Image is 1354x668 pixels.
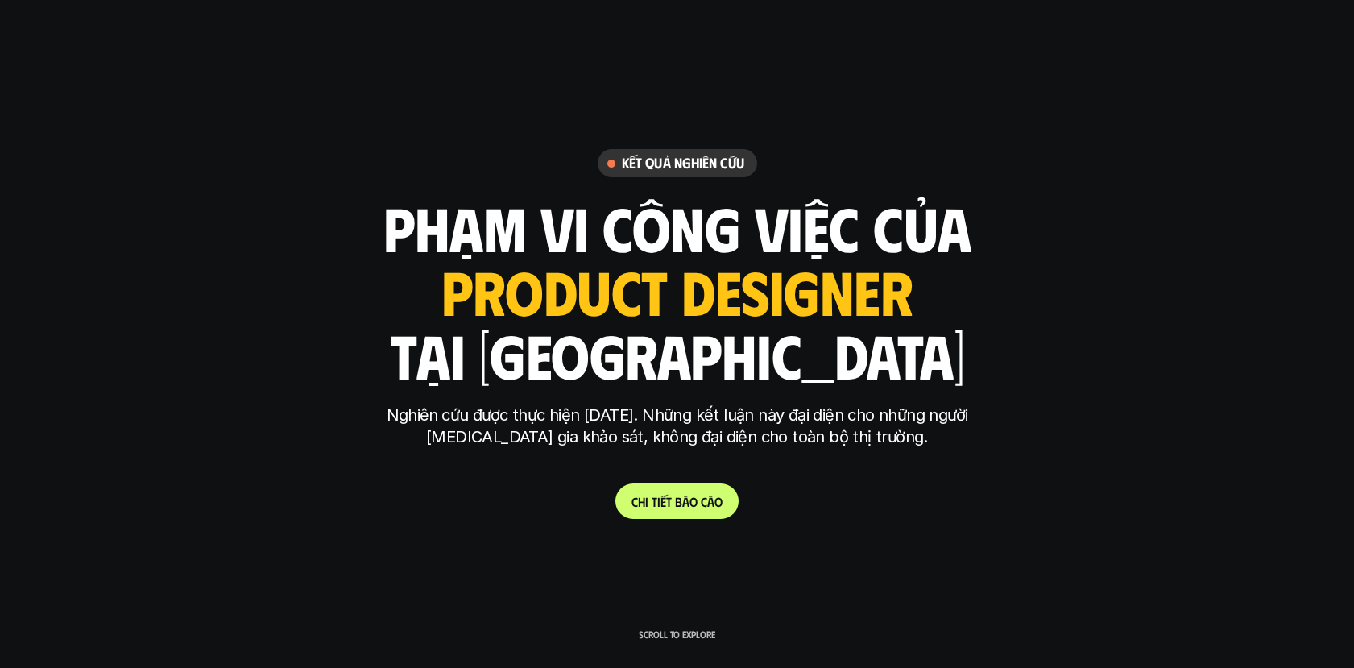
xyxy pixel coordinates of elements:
[714,494,723,509] span: o
[689,494,698,509] span: o
[645,494,648,509] span: i
[707,494,714,509] span: á
[383,193,971,261] h1: phạm vi công việc của
[701,494,707,509] span: c
[638,494,645,509] span: h
[660,494,666,509] span: ế
[615,483,739,519] a: Chitiếtbáocáo
[390,321,964,388] h1: tại [GEOGRAPHIC_DATA]
[682,494,689,509] span: á
[639,629,715,640] p: Scroll to explore
[631,494,638,509] span: C
[666,494,672,509] span: t
[675,494,682,509] span: b
[622,154,744,172] h6: Kết quả nghiên cứu
[657,494,660,509] span: i
[652,494,657,509] span: t
[375,405,979,448] p: Nghiên cứu được thực hiện [DATE]. Những kết luận này đại diện cho những người [MEDICAL_DATA] gia ...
